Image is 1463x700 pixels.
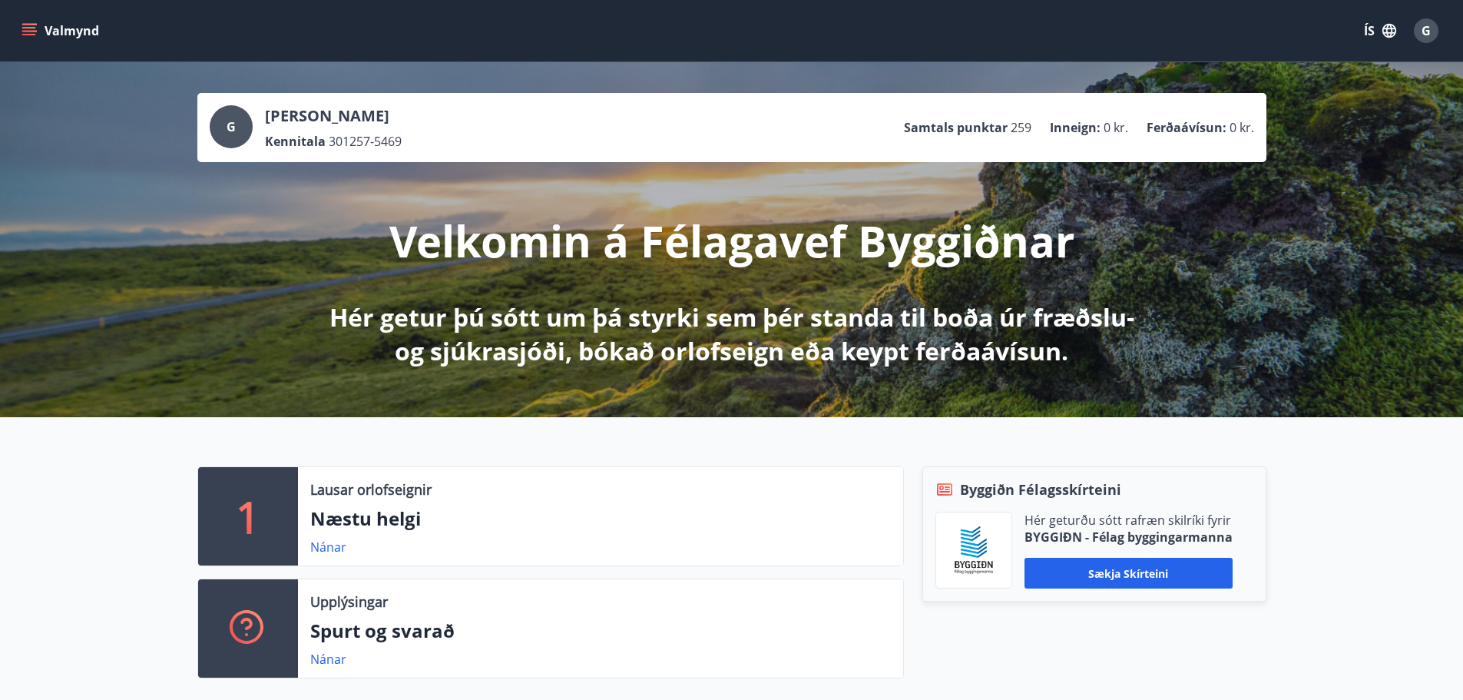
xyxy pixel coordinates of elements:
[1104,119,1128,136] span: 0 kr.
[904,119,1008,136] p: Samtals punktar
[326,300,1137,368] p: Hér getur þú sótt um þá styrki sem þér standa til boða úr fræðslu- og sjúkrasjóði, bókað orlofsei...
[1422,22,1431,39] span: G
[960,479,1121,499] span: Byggiðn Félagsskírteini
[310,506,891,532] p: Næstu helgi
[1011,119,1031,136] span: 259
[1024,529,1233,546] p: BYGGIÐN - Félag byggingarmanna
[310,618,891,644] p: Spurt og svarað
[310,539,346,556] a: Nánar
[1050,119,1101,136] p: Inneign :
[265,133,326,150] p: Kennitala
[18,17,105,45] button: menu
[310,651,346,668] a: Nánar
[948,524,1000,576] img: BKlGVmlTW1Qrz68WFGMFQUcXHWdQd7yePWMkvn3i.png
[1024,512,1233,529] p: Hér geturðu sótt rafræn skilríki fyrir
[265,105,402,127] p: [PERSON_NAME]
[329,133,402,150] span: 301257-5469
[1408,12,1445,49] button: G
[227,118,236,135] span: G
[1024,558,1233,589] button: Sækja skírteini
[1147,119,1226,136] p: Ferðaávísun :
[310,479,432,499] p: Lausar orlofseignir
[1355,17,1405,45] button: ÍS
[389,211,1074,270] p: Velkomin á Félagavef Byggiðnar
[236,487,260,546] p: 1
[1230,119,1254,136] span: 0 kr.
[310,592,388,612] p: Upplýsingar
